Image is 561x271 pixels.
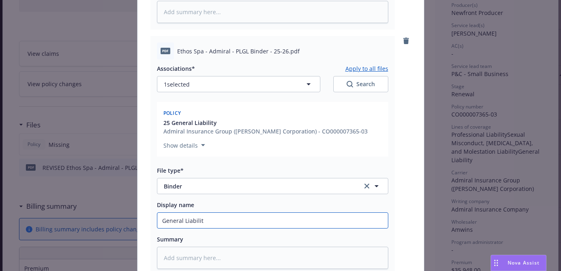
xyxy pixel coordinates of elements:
[160,140,208,150] button: Show details
[164,182,351,191] span: Binder
[491,255,501,271] div: Drag to move
[157,167,184,174] span: File type*
[491,255,546,271] button: Nova Assist
[157,178,388,194] button: Binderclear selection
[362,181,372,191] a: clear selection
[163,127,368,135] div: Admiral Insurance Group ([PERSON_NAME] Corporation) - CO000007365-03
[508,259,540,266] span: Nova Assist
